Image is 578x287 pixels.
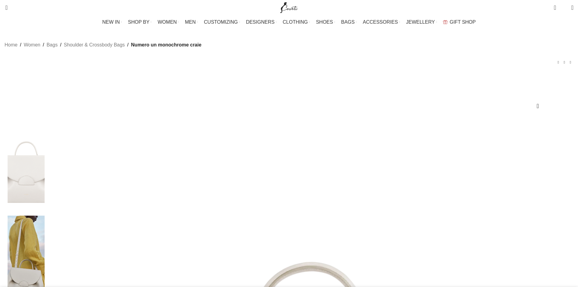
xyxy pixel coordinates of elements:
[554,3,559,8] span: 0
[246,19,275,25] span: DESIGNERS
[128,16,152,28] a: SHOP BY
[555,59,561,65] a: Previous product
[5,41,18,49] a: Home
[102,19,120,25] span: NEW IN
[316,19,333,25] span: SHOES
[406,16,437,28] a: JEWELLERY
[567,59,573,65] a: Next product
[158,19,177,25] span: WOMEN
[204,19,238,25] span: CUSTOMIZING
[158,16,179,28] a: WOMEN
[24,41,40,49] a: Women
[443,20,448,24] img: GiftBag
[246,16,277,28] a: DESIGNERS
[64,41,125,49] a: Shoulder & Crossbody Bags
[443,16,476,28] a: GIFT SHOP
[2,16,576,28] div: Main navigation
[8,113,45,213] img: Polene
[46,41,57,49] a: Bags
[128,19,150,25] span: SHOP BY
[341,19,354,25] span: BAGS
[363,16,400,28] a: ACCESSORIES
[562,6,566,11] span: 0
[204,16,240,28] a: CUSTOMIZING
[450,19,476,25] span: GIFT SHOP
[185,16,198,28] a: MEN
[341,16,357,28] a: BAGS
[279,5,299,10] a: Site logo
[5,41,201,49] nav: Breadcrumb
[131,41,201,49] span: Numero un monochrome craie
[102,16,122,28] a: NEW IN
[2,2,8,14] a: Search
[406,19,435,25] span: JEWELLERY
[316,16,335,28] a: SHOES
[283,16,310,28] a: CLOTHING
[283,19,308,25] span: CLOTHING
[185,19,196,25] span: MEN
[551,2,559,14] a: 0
[363,19,398,25] span: ACCESSORIES
[561,2,567,14] div: My Wishlist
